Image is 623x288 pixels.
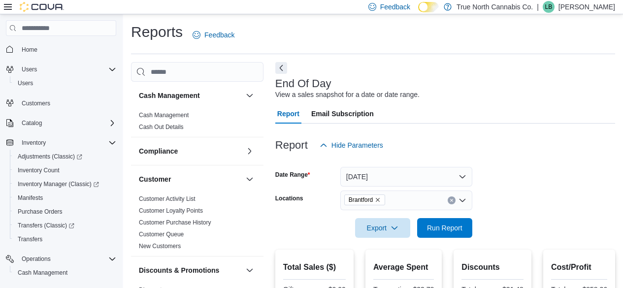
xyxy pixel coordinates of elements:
[18,97,54,109] a: Customers
[139,174,242,184] button: Customer
[18,194,43,202] span: Manifests
[131,109,263,137] div: Cash Management
[244,90,256,101] button: Cash Management
[18,97,116,109] span: Customers
[2,42,120,56] button: Home
[10,76,120,90] button: Users
[139,91,242,100] button: Cash Management
[2,116,120,130] button: Catalog
[277,104,299,124] span: Report
[14,220,116,231] span: Transfers (Classic)
[139,146,242,156] button: Compliance
[139,207,203,214] a: Customer Loyalty Points
[418,2,439,12] input: Dark Mode
[131,193,263,256] div: Customer
[18,137,116,149] span: Inventory
[380,2,410,12] span: Feedback
[139,265,242,275] button: Discounts & Promotions
[10,163,120,177] button: Inventory Count
[18,137,50,149] button: Inventory
[2,136,120,150] button: Inventory
[14,206,66,218] a: Purchase Orders
[344,194,385,205] span: Brantford
[20,2,64,12] img: Cova
[14,220,78,231] a: Transfers (Classic)
[551,261,607,273] h2: Cost/Profit
[331,140,383,150] span: Hide Parameters
[18,180,99,188] span: Inventory Manager (Classic)
[139,146,178,156] h3: Compliance
[18,79,33,87] span: Users
[22,46,37,54] span: Home
[14,178,103,190] a: Inventory Manager (Classic)
[14,77,37,89] a: Users
[543,1,555,13] div: Lori Burns
[375,197,381,203] button: Remove Brantford from selection in this group
[461,261,524,273] h2: Discounts
[459,196,466,204] button: Open list of options
[139,243,181,250] a: New Customers
[457,1,533,13] p: True North Cannabis Co.
[244,264,256,276] button: Discounts & Promotions
[139,195,196,203] span: Customer Activity List
[139,195,196,202] a: Customer Activity List
[131,22,183,42] h1: Reports
[311,104,374,124] span: Email Subscription
[18,235,42,243] span: Transfers
[244,145,256,157] button: Compliance
[18,44,41,56] a: Home
[417,218,472,238] button: Run Report
[18,153,82,160] span: Adjustments (Classic)
[139,112,189,119] a: Cash Management
[22,139,46,147] span: Inventory
[537,1,539,13] p: |
[14,206,116,218] span: Purchase Orders
[275,62,287,74] button: Next
[373,261,434,273] h2: Average Spent
[139,174,171,184] h3: Customer
[283,261,346,273] h2: Total Sales ($)
[14,267,116,279] span: Cash Management
[204,30,234,40] span: Feedback
[275,194,303,202] label: Locations
[275,90,420,100] div: View a sales snapshot for a date or date range.
[14,151,86,162] a: Adjustments (Classic)
[340,167,472,187] button: [DATE]
[10,205,120,219] button: Purchase Orders
[139,219,211,226] span: Customer Purchase History
[189,25,238,45] a: Feedback
[10,177,120,191] a: Inventory Manager (Classic)
[139,124,184,130] a: Cash Out Details
[349,195,373,205] span: Brantford
[558,1,615,13] p: [PERSON_NAME]
[10,191,120,205] button: Manifests
[139,231,184,238] a: Customer Queue
[418,12,419,13] span: Dark Mode
[139,111,189,119] span: Cash Management
[18,117,116,129] span: Catalog
[139,265,219,275] h3: Discounts & Promotions
[355,218,410,238] button: Export
[22,255,51,263] span: Operations
[18,64,116,75] span: Users
[275,139,308,151] h3: Report
[18,222,74,229] span: Transfers (Classic)
[18,269,67,277] span: Cash Management
[427,223,462,233] span: Run Report
[10,219,120,232] a: Transfers (Classic)
[275,78,331,90] h3: End Of Day
[18,166,60,174] span: Inventory Count
[10,232,120,246] button: Transfers
[361,218,404,238] span: Export
[316,135,387,155] button: Hide Parameters
[14,178,116,190] span: Inventory Manager (Classic)
[14,164,64,176] a: Inventory Count
[22,119,42,127] span: Catalog
[139,123,184,131] span: Cash Out Details
[14,192,116,204] span: Manifests
[10,150,120,163] a: Adjustments (Classic)
[18,64,41,75] button: Users
[10,266,120,280] button: Cash Management
[14,192,47,204] a: Manifests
